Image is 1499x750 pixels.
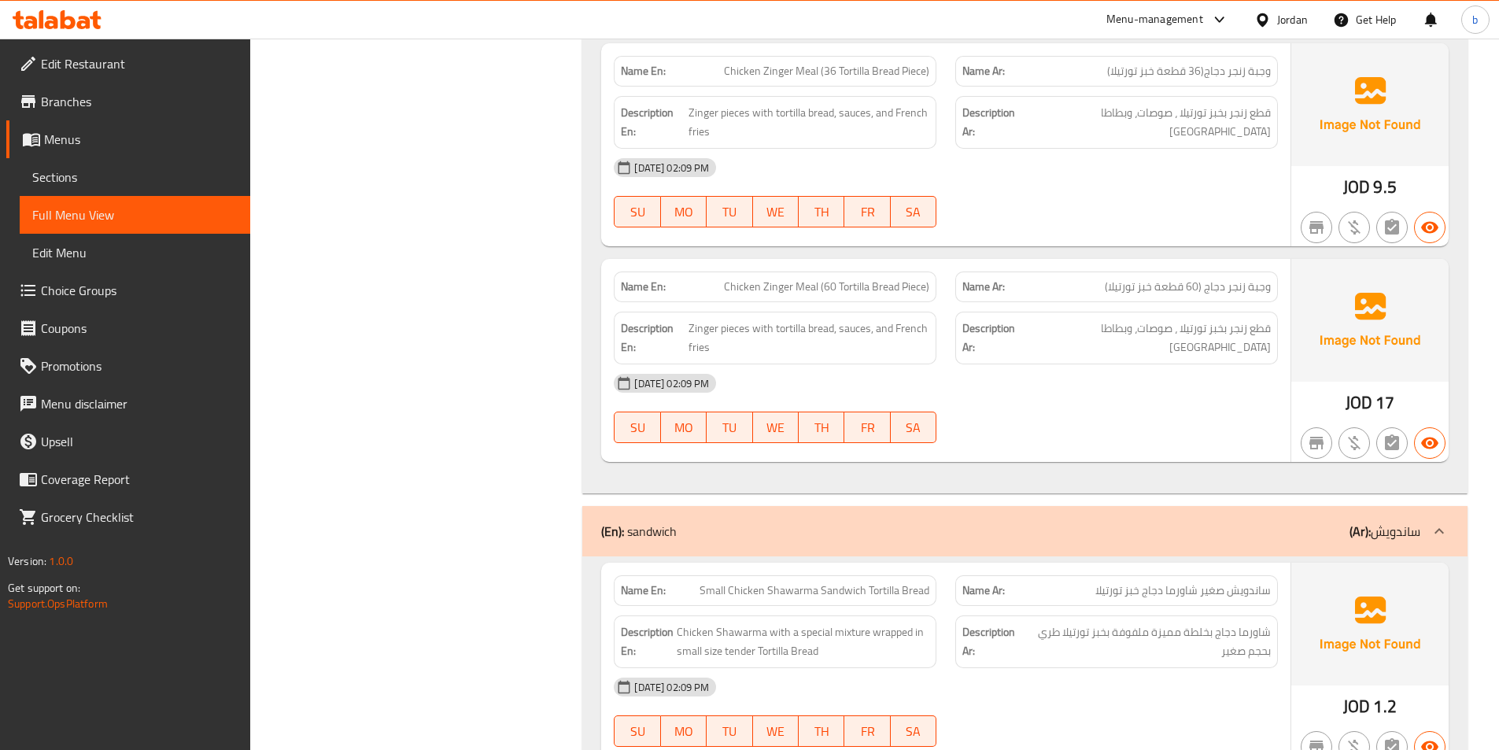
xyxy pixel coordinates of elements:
span: SU [621,416,654,439]
button: SA [891,715,936,747]
strong: Name Ar: [962,279,1005,295]
span: FR [851,720,884,743]
span: Coupons [41,319,238,338]
div: (En): sandwich(Ar):ساندويش [582,506,1468,556]
button: SA [891,412,936,443]
span: JOD [1343,691,1370,722]
strong: Description Ar: [962,623,1021,661]
button: WE [753,715,799,747]
span: TU [713,416,746,439]
a: Coverage Report [6,460,250,498]
button: FR [844,412,890,443]
button: MO [661,196,707,227]
a: Sections [20,158,250,196]
span: Edit Menu [32,243,238,262]
span: TU [713,720,746,743]
span: TU [713,201,746,224]
span: SU [621,201,654,224]
span: [DATE] 02:09 PM [628,161,715,175]
p: ساندويش [1349,522,1420,541]
strong: Description En: [621,623,674,661]
a: Support.OpsPlatform [8,593,108,614]
span: Branches [41,92,238,111]
span: Chicken Zinger Meal (60 Tortilla Bread Piece) [724,279,929,295]
b: (Ar): [1349,519,1371,543]
span: Chicken Zinger Meal (36 Tortilla Bread Piece) [724,63,929,79]
span: Promotions [41,357,238,375]
strong: Name En: [621,582,666,599]
span: MO [667,416,700,439]
button: Not branch specific item [1301,212,1332,243]
img: Ae5nvW7+0k+MAAAAAElFTkSuQmCC [1291,563,1449,685]
span: قطع زنجر بخبز تورتيلا ، صوصات، وبطاطا مقلية [1026,103,1271,142]
span: MO [667,201,700,224]
button: TH [799,196,844,227]
span: Choice Groups [41,281,238,300]
b: (En): [601,519,624,543]
span: JOD [1343,172,1370,202]
span: Menu disclaimer [41,394,238,413]
a: Promotions [6,347,250,385]
span: Edit Restaurant [41,54,238,73]
button: Available [1414,212,1445,243]
span: Full Menu View [32,205,238,224]
span: Sections [32,168,238,187]
span: JOD [1346,387,1372,418]
button: TU [707,412,752,443]
span: 17 [1375,387,1394,418]
span: WE [759,720,792,743]
button: TU [707,715,752,747]
a: Grocery Checklist [6,498,250,536]
strong: Name Ar: [962,63,1005,79]
button: SA [891,196,936,227]
button: TH [799,412,844,443]
button: MO [661,715,707,747]
span: 1.0.0 [49,551,73,571]
span: Menus [44,130,238,149]
button: SU [614,715,660,747]
strong: Description En: [621,103,685,142]
button: SU [614,412,660,443]
a: Edit Restaurant [6,45,250,83]
span: [DATE] 02:09 PM [628,680,715,695]
p: sandwich [601,522,677,541]
strong: Description Ar: [962,103,1023,142]
span: TH [805,720,838,743]
span: SA [897,720,930,743]
button: MO [661,412,707,443]
a: Coupons [6,309,250,347]
div: Menu-management [1106,10,1203,29]
span: 1.2 [1373,691,1396,722]
span: [DATE] 02:09 PM [628,376,715,391]
strong: Description En: [621,319,685,357]
span: TH [805,201,838,224]
a: Choice Groups [6,272,250,309]
button: SU [614,196,660,227]
span: Coverage Report [41,470,238,489]
span: MO [667,720,700,743]
button: WE [753,412,799,443]
button: FR [844,196,890,227]
a: Menu disclaimer [6,385,250,423]
span: b [1472,11,1478,28]
button: Purchased item [1338,212,1370,243]
button: Not branch specific item [1301,427,1332,459]
button: FR [844,715,890,747]
span: WE [759,416,792,439]
strong: Name En: [621,279,666,295]
a: Branches [6,83,250,120]
span: قطع زنجر بخبز تورتيلا ، صوصات، وبطاطا مقلية [1026,319,1271,357]
button: WE [753,196,799,227]
span: ساندويش صغير شاورما دجاج خبز تورتيلا [1095,582,1271,599]
a: Menus [6,120,250,158]
span: وجبة زنجر دجاج (60 قطعة خبز تورتيلا) [1105,279,1271,295]
strong: Name En: [621,63,666,79]
span: 9.5 [1373,172,1396,202]
span: SA [897,201,930,224]
button: Not has choices [1376,427,1408,459]
img: Ae5nvW7+0k+MAAAAAElFTkSuQmCC [1291,43,1449,166]
button: Purchased item [1338,427,1370,459]
span: SA [897,416,930,439]
a: Edit Menu [20,234,250,272]
span: Zinger pieces with tortilla bread, sauces, and French fries [689,319,929,357]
